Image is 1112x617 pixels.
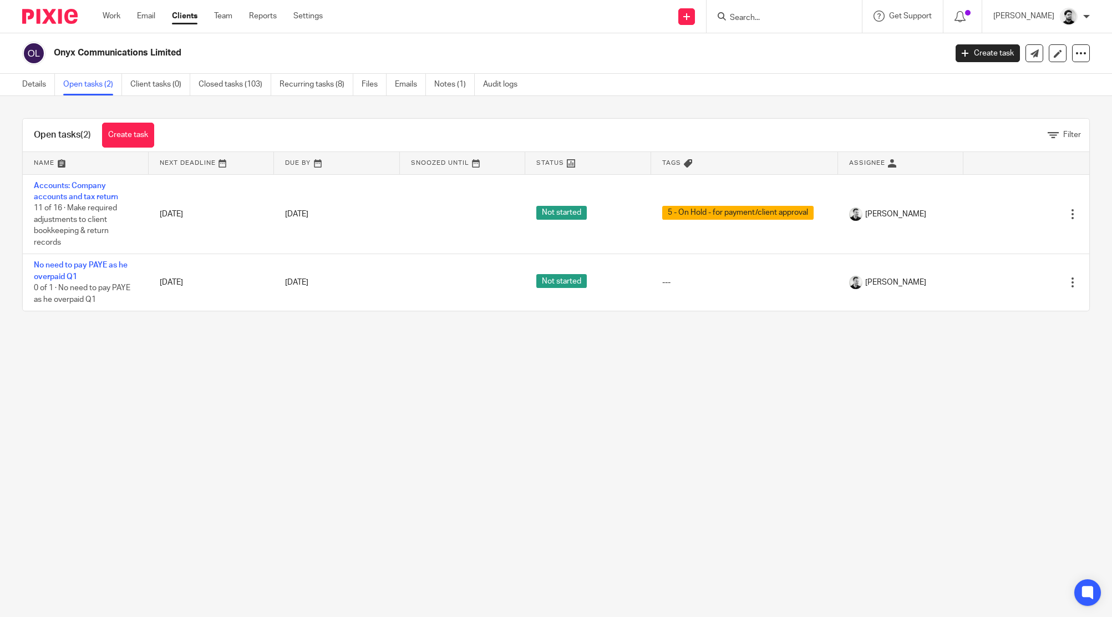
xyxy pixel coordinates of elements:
[34,182,118,201] a: Accounts: Company accounts and tax return
[214,11,232,22] a: Team
[889,12,932,20] span: Get Support
[483,74,526,95] a: Audit logs
[249,11,277,22] a: Reports
[865,277,926,288] span: [PERSON_NAME]
[149,254,275,311] td: [DATE]
[395,74,426,95] a: Emails
[362,74,387,95] a: Files
[103,11,120,22] a: Work
[293,11,323,22] a: Settings
[662,160,681,166] span: Tags
[849,276,862,289] img: Dave_2025.jpg
[34,284,130,304] span: 0 of 1 · No need to pay PAYE as he overpaid Q1
[63,74,122,95] a: Open tasks (2)
[280,74,353,95] a: Recurring tasks (8)
[22,9,78,24] img: Pixie
[80,130,91,139] span: (2)
[849,208,862,221] img: Dave_2025.jpg
[1060,8,1078,26] img: Cam_2025.jpg
[149,174,275,254] td: [DATE]
[22,42,45,65] img: svg%3E
[102,123,154,148] a: Create task
[1063,131,1081,139] span: Filter
[130,74,190,95] a: Client tasks (0)
[22,74,55,95] a: Details
[536,160,564,166] span: Status
[956,44,1020,62] a: Create task
[34,129,91,141] h1: Open tasks
[137,11,155,22] a: Email
[34,204,117,246] span: 11 of 16 · Make required adjustments to client bookkeeping & return records
[199,74,271,95] a: Closed tasks (103)
[411,160,469,166] span: Snoozed Until
[34,261,128,280] a: No need to pay PAYE as he overpaid Q1
[172,11,197,22] a: Clients
[536,206,587,220] span: Not started
[536,274,587,288] span: Not started
[54,47,762,59] h2: Onyx Communications Limited
[662,277,827,288] div: ---
[285,210,308,218] span: [DATE]
[662,206,814,220] span: 5 - On Hold - for payment/client approval
[729,13,829,23] input: Search
[434,74,475,95] a: Notes (1)
[285,279,308,286] span: [DATE]
[993,11,1054,22] p: [PERSON_NAME]
[865,209,926,220] span: [PERSON_NAME]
